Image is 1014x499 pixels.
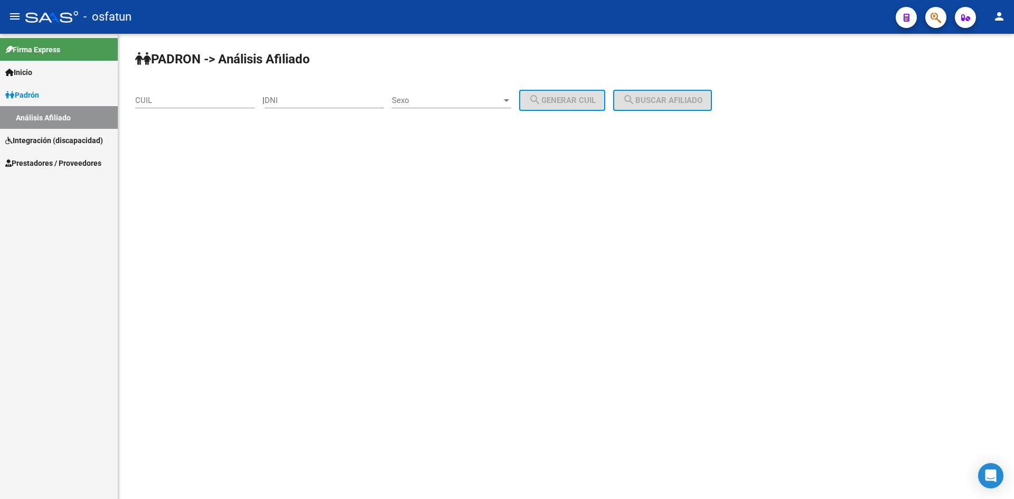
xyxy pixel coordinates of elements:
[5,89,39,101] span: Padrón
[5,135,103,146] span: Integración (discapacidad)
[5,157,101,169] span: Prestadores / Proveedores
[613,90,712,111] button: Buscar afiliado
[623,96,702,105] span: Buscar afiliado
[83,5,132,29] span: - osfatun
[8,10,21,23] mat-icon: menu
[262,96,613,105] div: |
[392,96,502,105] span: Sexo
[529,96,596,105] span: Generar CUIL
[993,10,1006,23] mat-icon: person
[978,463,1003,488] div: Open Intercom Messenger
[5,44,60,55] span: Firma Express
[135,52,310,67] strong: PADRON -> Análisis Afiliado
[623,93,635,106] mat-icon: search
[529,93,541,106] mat-icon: search
[519,90,605,111] button: Generar CUIL
[5,67,32,78] span: Inicio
